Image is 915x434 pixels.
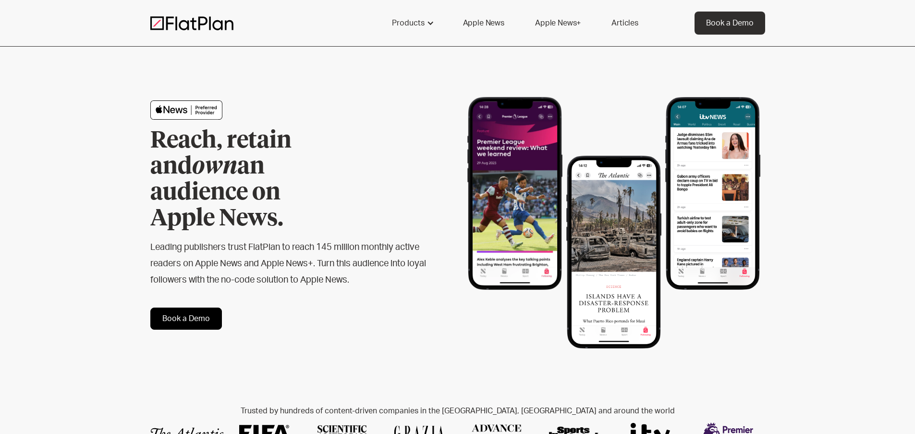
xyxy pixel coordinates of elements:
a: Apple News [451,12,516,35]
a: Book a Demo [695,12,765,35]
a: Apple News+ [524,12,592,35]
a: Book a Demo [150,308,222,330]
div: Products [392,17,425,29]
h1: Reach, retain and an audience on Apple News. [150,128,347,232]
h2: Leading publishers trust FlatPlan to reach 145 million monthly active readers on Apple News and A... [150,239,427,288]
em: own [192,155,237,178]
div: Products [380,12,444,35]
h2: Trusted by hundreds of content-driven companies in the [GEOGRAPHIC_DATA], [GEOGRAPHIC_DATA] and a... [150,407,765,416]
a: Articles [600,12,650,35]
div: Book a Demo [706,17,754,29]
